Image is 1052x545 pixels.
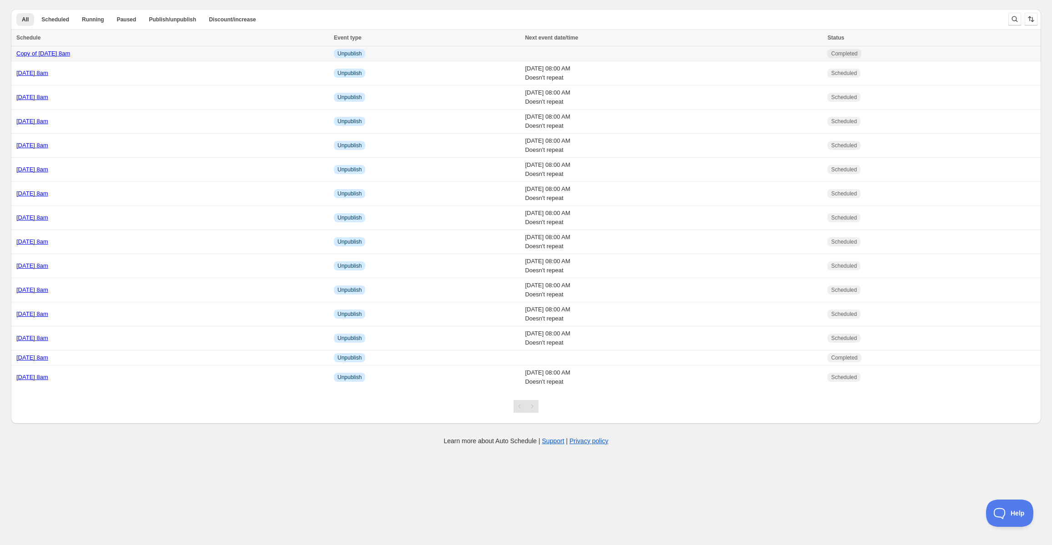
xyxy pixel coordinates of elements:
span: Scheduled [831,262,857,270]
a: [DATE] 8am [16,286,48,293]
span: Scheduled [831,190,857,197]
a: Copy of [DATE] 8am [16,50,70,57]
a: [DATE] 8am [16,94,48,100]
a: [DATE] 8am [16,70,48,76]
span: Schedule [16,35,40,41]
span: Next event date/time [525,35,578,41]
a: [DATE] 8am [16,190,48,197]
span: Scheduled [831,335,857,342]
button: Sort the results [1025,13,1037,25]
td: [DATE] 08:00 AM Doesn't repeat [522,158,825,182]
span: Unpublish [337,118,362,125]
span: Unpublish [337,335,362,342]
a: [DATE] 8am [16,310,48,317]
span: Unpublish [337,166,362,173]
span: Paused [117,16,136,23]
a: Privacy policy [569,437,609,445]
span: Unpublish [337,94,362,101]
a: [DATE] 8am [16,335,48,341]
span: Scheduled [831,166,857,173]
span: Scheduled [831,142,857,149]
nav: Pagination [513,400,539,413]
span: Completed [831,50,857,57]
td: [DATE] 08:00 AM Doesn't repeat [522,110,825,134]
td: [DATE] 08:00 AM Doesn't repeat [522,365,825,390]
span: Unpublish [337,214,362,221]
span: Unpublish [337,374,362,381]
a: [DATE] 8am [16,238,48,245]
span: Publish/unpublish [149,16,196,23]
td: [DATE] 08:00 AM Doesn't repeat [522,206,825,230]
a: [DATE] 8am [16,166,48,173]
span: All [22,16,29,23]
span: Status [827,35,844,41]
p: Learn more about Auto Schedule | | [443,436,608,445]
span: Running [82,16,104,23]
span: Unpublish [337,286,362,294]
a: [DATE] 8am [16,374,48,380]
span: Event type [334,35,362,41]
td: [DATE] 08:00 AM Doesn't repeat [522,134,825,158]
span: Completed [831,354,857,361]
a: [DATE] 8am [16,142,48,149]
td: [DATE] 08:00 AM Doesn't repeat [522,230,825,254]
span: Scheduled [41,16,69,23]
td: [DATE] 08:00 AM Doesn't repeat [522,302,825,326]
iframe: Toggle Customer Support [986,500,1034,527]
button: Search and filter results [1008,13,1021,25]
a: [DATE] 8am [16,262,48,269]
span: Scheduled [831,94,857,101]
span: Unpublish [337,354,362,361]
td: [DATE] 08:00 AM Doesn't repeat [522,326,825,350]
span: Unpublish [337,310,362,318]
a: [DATE] 8am [16,214,48,221]
span: Scheduled [831,70,857,77]
a: [DATE] 8am [16,354,48,361]
span: Unpublish [337,238,362,245]
td: [DATE] 08:00 AM Doesn't repeat [522,254,825,278]
td: [DATE] 08:00 AM Doesn't repeat [522,278,825,302]
span: Scheduled [831,286,857,294]
span: Unpublish [337,190,362,197]
span: Scheduled [831,310,857,318]
span: Scheduled [831,214,857,221]
span: Unpublish [337,70,362,77]
span: Unpublish [337,142,362,149]
span: Unpublish [337,50,362,57]
span: Scheduled [831,118,857,125]
td: [DATE] 08:00 AM Doesn't repeat [522,85,825,110]
span: Scheduled [831,374,857,381]
span: Scheduled [831,238,857,245]
span: Unpublish [337,262,362,270]
td: [DATE] 08:00 AM Doesn't repeat [522,182,825,206]
td: [DATE] 08:00 AM Doesn't repeat [522,61,825,85]
span: Discount/increase [209,16,256,23]
a: Support [542,437,564,445]
a: [DATE] 8am [16,118,48,125]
